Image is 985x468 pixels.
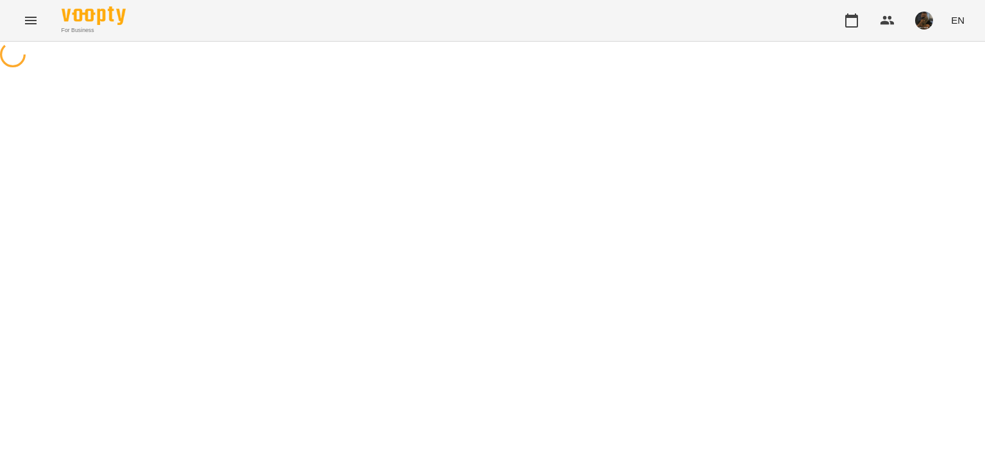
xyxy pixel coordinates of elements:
img: Voopty Logo [62,6,126,25]
button: EN [946,8,970,32]
span: For Business [62,26,126,35]
img: 38836d50468c905d322a6b1b27ef4d16.jpg [915,12,933,29]
span: EN [951,13,964,27]
button: Menu [15,5,46,36]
